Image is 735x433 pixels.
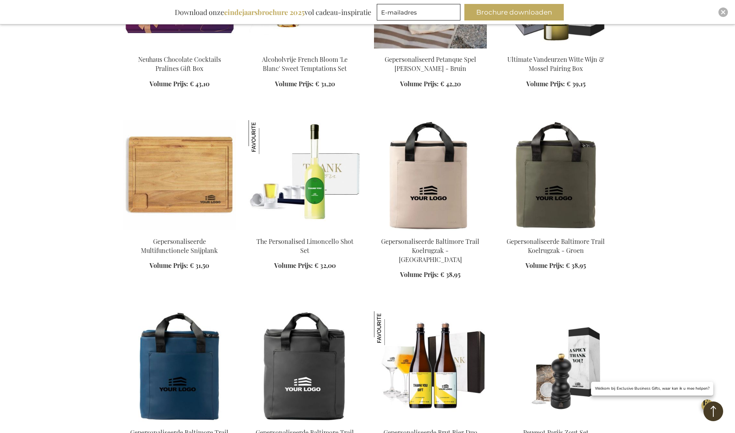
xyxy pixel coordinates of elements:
span: € 31,20 [315,80,335,88]
a: Alcoholvrije French Bloom 'Le Blanc' Sweet Temptations Set [262,55,348,72]
a: Volume Prijs: € 39,15 [526,80,585,89]
a: Personalised Baltimore Trail Cooler Backpack - Navy [123,418,236,426]
a: Volume Prijs: € 32,00 [274,261,336,270]
a: Volume Prijs: € 31,20 [275,80,335,89]
a: Volume Prijs: € 43,10 [150,80,209,89]
span: Volume Prijs: [275,80,314,88]
span: € 38,95 [440,270,460,279]
span: Volume Prijs: [150,261,188,269]
a: Personalised Baltimore Trail Cooler Backpack - Green [499,227,612,235]
img: Personalised Baltimore Trail Cooler Backpack - Green [499,120,612,230]
img: Personalised Baltimore Trail Cooler Backpack - Black [249,311,361,422]
img: The Personalised Limoncello Shot Set [249,120,361,230]
img: Personalised Baltimore Trail Cooler Backpack - Greige [374,120,487,230]
a: Gepersonaliseerde Baltimore Trail Koelrugzak - Groen [507,237,605,255]
a: Ultimate Vandeurzen Witte Wijn & Mossel Pairing Box [507,55,604,72]
a: Personalised Multi-Purpose Cutting Board [123,227,236,235]
a: Volume Prijs: € 38,95 [400,270,460,279]
img: Personalised Baltimore Trail Cooler Backpack - Navy [123,311,236,422]
img: Personalised Champagne Beer [374,311,487,422]
a: Personalised Baltimore Trail Cooler Backpack - Black [249,418,361,426]
span: Volume Prijs: [274,261,313,269]
img: Close [721,10,726,15]
span: Volume Prijs: [400,270,439,279]
a: Ultimate Vandeurzen White Wine & Mussel Pairing Box [499,45,612,53]
a: The Personalised Limoncello Shot Set The Personalised Limoncello Shot Set [249,227,361,235]
a: Neuhaus Chocolate Cocktails Pralines Gift Box [123,45,236,53]
div: Close [718,7,728,17]
div: Download onze vol cadeau-inspiratie [171,4,375,20]
span: € 31,50 [190,261,209,269]
img: Personalised Multi-Purpose Cutting Board [123,120,236,230]
a: Gepersonaliseerde Baltimore Trail Koelrugzak - [GEOGRAPHIC_DATA] [381,237,479,264]
a: French Bloom 'Le Blanc' non-alcoholic Sparkling Sweet Temptations Set [249,45,361,53]
a: Personalised Champagne Beer Gepersonaliseerde Brut Bier Duo Set [374,418,487,426]
form: marketing offers and promotions [377,4,463,23]
img: Peugot Paris Salt Set [499,311,612,422]
a: Peugot Paris Salt Set [499,418,612,426]
span: Volume Prijs: [526,261,564,269]
a: Volume Prijs: € 31,50 [150,261,209,270]
span: Volume Prijs: [150,80,188,88]
b: eindejaarsbrochure 2025 [224,7,305,17]
span: € 32,00 [314,261,336,269]
input: E-mailadres [377,4,460,20]
a: The Personalised Limoncello Shot Set [256,237,353,255]
img: The Personalised Limoncello Shot Set [249,120,282,154]
a: Neuhaus Chocolate Cocktails Pralines Gift Box [138,55,221,72]
span: € 39,15 [567,80,585,88]
a: Volume Prijs: € 38,95 [526,261,586,270]
a: Gepersonaliseerde Multifunctionele Snijplank [141,237,218,255]
button: Brochure downloaden [464,4,564,20]
span: € 38,95 [566,261,586,269]
span: € 43,10 [190,80,209,88]
a: Personalised Baltimore Trail Cooler Backpack - Greige [374,227,487,235]
span: Volume Prijs: [526,80,565,88]
img: Gepersonaliseerde Brut Bier Duo Set [374,311,408,345]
